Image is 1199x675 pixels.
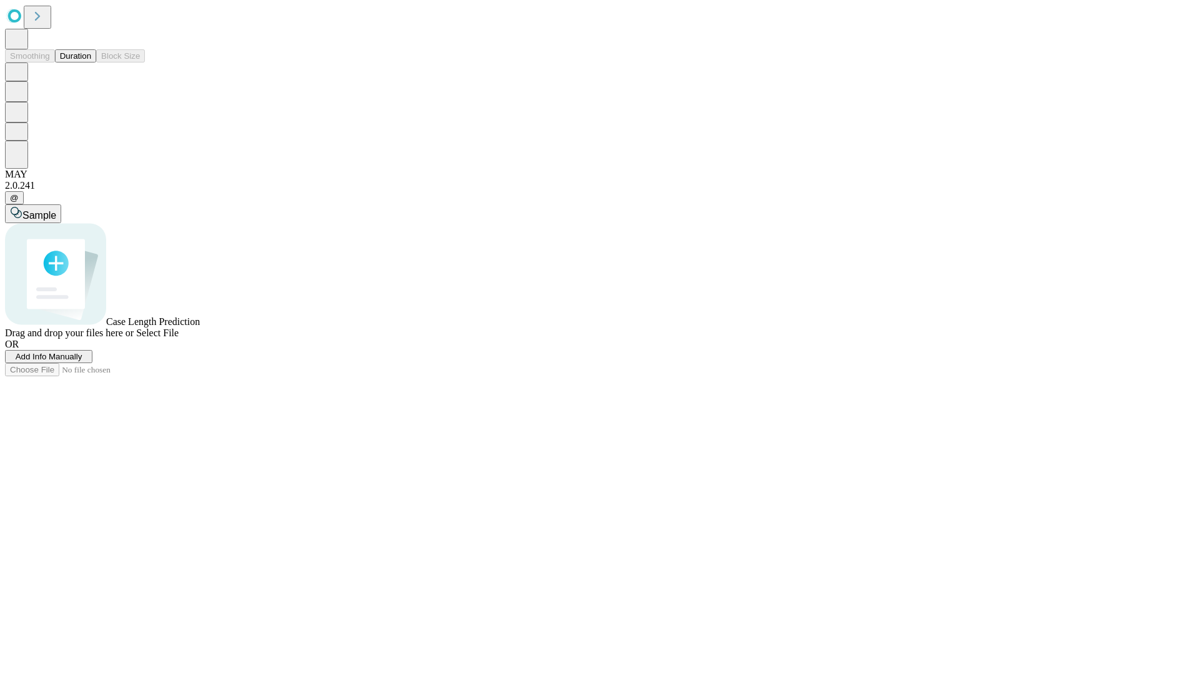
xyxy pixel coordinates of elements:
[5,350,92,363] button: Add Info Manually
[5,327,134,338] span: Drag and drop your files here or
[106,316,200,327] span: Case Length Prediction
[5,49,55,62] button: Smoothing
[5,169,1194,180] div: MAY
[10,193,19,202] span: @
[55,49,96,62] button: Duration
[96,49,145,62] button: Block Size
[136,327,179,338] span: Select File
[5,191,24,204] button: @
[5,339,19,349] span: OR
[22,210,56,221] span: Sample
[5,180,1194,191] div: 2.0.241
[5,204,61,223] button: Sample
[16,352,82,361] span: Add Info Manually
